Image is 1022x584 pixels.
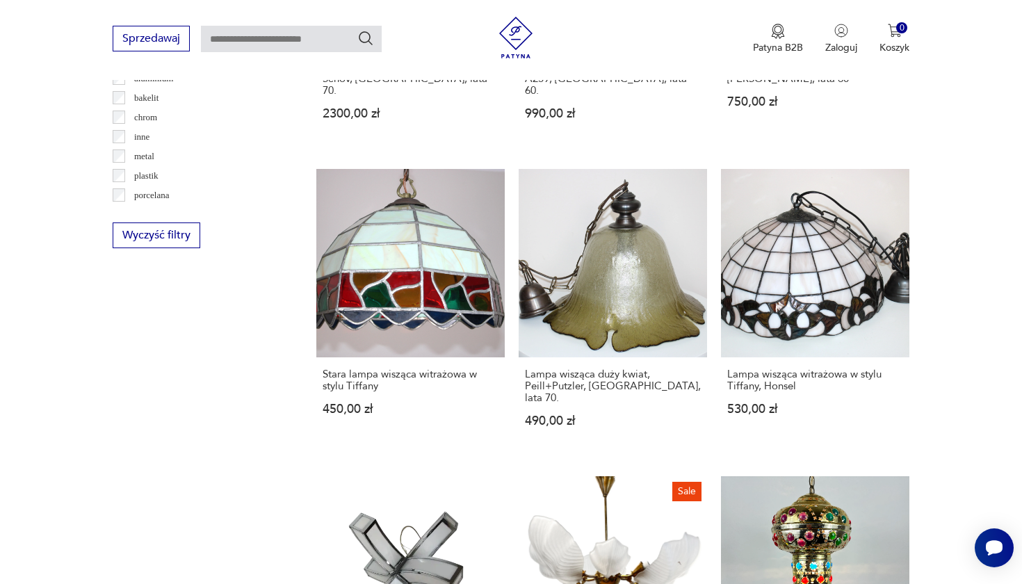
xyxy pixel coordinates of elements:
p: chrom [134,110,157,125]
img: Ikona koszyka [888,24,902,38]
h3: Lampa sufitowa Sputnik, Kamenicky Šenov, [GEOGRAPHIC_DATA], lata 70. [323,61,498,97]
p: bakelit [134,90,159,106]
a: Lampa wisząca duży kwiat, Peill+Putzler, Niemcy, lata 70.Lampa wisząca duży kwiat, Peill+Putzler,... [519,169,707,454]
p: plastik [134,168,159,184]
button: Patyna B2B [753,24,803,54]
p: 990,00 zł [525,108,701,120]
p: inne [134,129,149,145]
img: Ikona medalu [771,24,785,39]
p: porcelana [134,188,170,203]
p: 530,00 zł [727,403,903,415]
p: 450,00 zł [323,403,498,415]
p: 2300,00 zł [323,108,498,120]
iframe: Smartsupp widget button [975,528,1014,567]
a: Ikona medaluPatyna B2B [753,24,803,54]
button: 0Koszyk [879,24,909,54]
p: metal [134,149,154,164]
p: porcelit [134,207,162,222]
button: Wyczyść filtry [113,222,200,248]
p: 490,00 zł [525,415,701,427]
p: Zaloguj [825,41,857,54]
button: Zaloguj [825,24,857,54]
div: 0 [896,22,908,34]
a: Sprzedawaj [113,35,190,44]
p: Patyna B2B [753,41,803,54]
p: Koszyk [879,41,909,54]
p: 750,00 zł [727,96,903,108]
h3: Lampa wisząca duży kwiat, Peill+Putzler, [GEOGRAPHIC_DATA], lata 70. [525,368,701,404]
button: Sprzedawaj [113,26,190,51]
h3: Stara lampa wisząca witrażowa w stylu Tiffany [323,368,498,392]
button: Szukaj [357,30,374,47]
img: Patyna - sklep z meblami i dekoracjami vintage [495,17,537,58]
img: Ikonka użytkownika [834,24,848,38]
h3: Imponująca lampa sufitowa Limburg A259, [GEOGRAPHIC_DATA], lata 60. [525,61,701,97]
h3: Lampa wisząca bubble, proj. [PERSON_NAME], lata 60 [727,61,903,85]
a: Lampa wisząca witrażowa w stylu Tiffany, HonselLampa wisząca witrażowa w stylu Tiffany, Honsel530... [721,169,909,454]
h3: Lampa wisząca witrażowa w stylu Tiffany, Honsel [727,368,903,392]
a: Stara lampa wisząca witrażowa w stylu TiffanyStara lampa wisząca witrażowa w stylu Tiffany450,00 zł [316,169,505,454]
